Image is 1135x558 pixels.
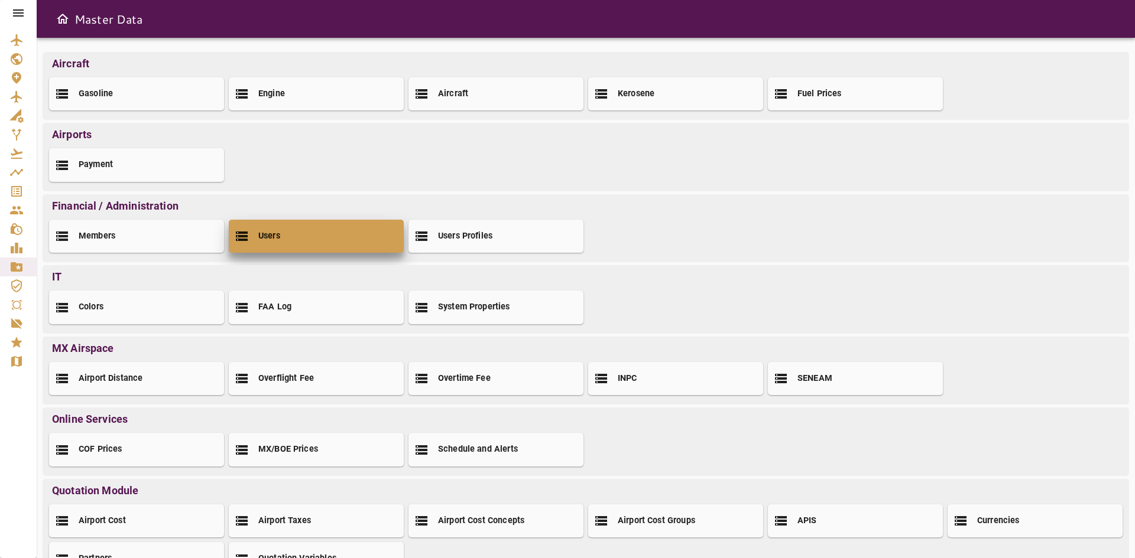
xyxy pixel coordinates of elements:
[46,340,1126,356] p: MX Airspace
[46,411,1126,427] p: Online Services
[438,301,510,314] h2: System Properties
[438,373,491,385] h2: Overtime Fee
[51,7,74,31] button: Open drawer
[46,56,1126,71] p: Aircraft
[79,88,113,100] h2: Gasoline
[79,373,142,385] h2: Airport Distance
[438,515,524,527] h2: Airport Cost Concepts
[258,443,318,456] h2: MX/BOE Prices
[258,373,314,385] h2: Overflight Fee
[258,88,285,100] h2: Engine
[79,515,126,527] h2: Airport Cost
[46,269,1126,285] p: IT
[46,126,1126,142] p: Airports
[797,373,832,385] h2: SENEAM
[618,515,695,527] h2: Airport Cost Groups
[438,88,468,100] h2: Aircraft
[258,230,280,243] h2: Users
[79,301,103,314] h2: Colors
[977,515,1020,527] h2: Currencies
[438,443,518,456] h2: Schedule and Alerts
[618,88,654,100] h2: Kerosene
[79,159,113,171] h2: Payment
[438,230,492,243] h2: Users Profiles
[258,515,311,527] h2: Airport Taxes
[258,301,291,314] h2: FAA Log
[79,443,122,456] h2: COF Prices
[797,88,842,100] h2: Fuel Prices
[618,373,637,385] h2: INPC
[46,482,1126,498] p: Quotation Module
[46,198,1126,214] p: Financial / Administration
[797,515,817,527] h2: APIS
[74,9,143,28] h6: Master Data
[79,230,115,243] h2: Members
